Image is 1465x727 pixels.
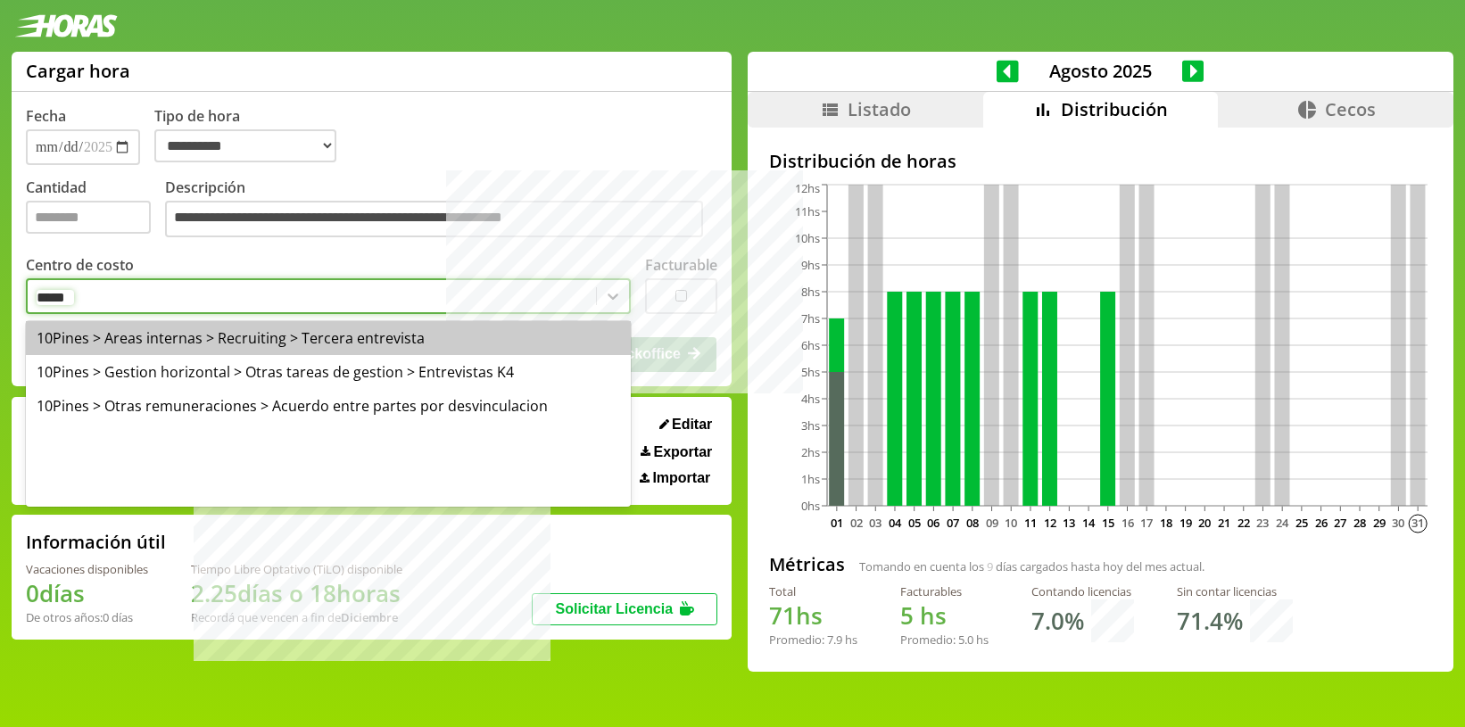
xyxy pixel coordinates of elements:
h1: hs [900,599,989,632]
tspan: 6hs [801,337,820,353]
div: De otros años: 0 días [26,609,148,625]
text: 13 [1063,515,1075,531]
div: Promedio: hs [769,632,857,648]
text: 28 [1353,515,1366,531]
text: 02 [849,515,862,531]
span: 9 [987,558,993,574]
text: 14 [1082,515,1096,531]
tspan: 4hs [801,391,820,407]
div: Total [769,583,857,599]
span: 5 [900,599,914,632]
h2: Distribución de horas [769,149,1432,173]
text: 11 [1024,515,1037,531]
tspan: 11hs [795,203,820,219]
h2: Información útil [26,530,166,554]
tspan: 0hs [801,498,820,514]
text: 16 [1121,515,1133,531]
text: 30 [1392,515,1404,531]
text: 08 [966,515,979,531]
select: Tipo de hora [154,129,336,162]
tspan: 10hs [795,230,820,246]
tspan: 8hs [801,284,820,300]
div: 10Pines > Otras remuneraciones > Acuerdo entre partes por desvinculacion [26,389,631,423]
img: logotipo [14,14,118,37]
span: Importar [652,470,710,486]
div: Promedio: hs [900,632,989,648]
text: 12 [1044,515,1056,531]
h1: hs [769,599,857,632]
text: 31 [1411,515,1424,531]
text: 03 [869,515,881,531]
span: 71 [769,599,796,632]
tspan: 9hs [801,257,820,273]
div: Contando licencias [1031,583,1134,599]
textarea: Descripción [165,201,703,238]
h1: 71.4 % [1177,605,1243,637]
label: Fecha [26,106,66,126]
h1: Cargar hora [26,59,130,83]
button: Exportar [635,443,717,461]
text: 26 [1314,515,1327,531]
tspan: 12hs [795,180,820,196]
tspan: 2hs [801,444,820,460]
input: Cantidad [26,201,151,234]
text: 15 [1102,515,1114,531]
span: Solicitar Licencia [555,601,673,616]
button: Editar [654,416,718,434]
text: 20 [1198,515,1211,531]
label: Facturable [645,255,717,275]
text: 09 [985,515,997,531]
tspan: 7hs [801,310,820,326]
text: 29 [1373,515,1386,531]
label: Descripción [165,178,717,243]
text: 10 [1005,515,1017,531]
tspan: 3hs [801,417,820,434]
text: 04 [889,515,902,531]
text: 19 [1179,515,1192,531]
label: Tipo de hora [154,106,351,165]
span: Listado [848,97,911,121]
button: Solicitar Licencia [532,593,717,625]
b: Diciembre [341,609,398,625]
span: 7.9 [827,632,842,648]
span: Cecos [1325,97,1376,121]
div: 10Pines > Areas internas > Recruiting > Tercera entrevista [26,321,631,355]
h1: 2.25 días o 18 horas [191,577,402,609]
span: Tomando en cuenta los días cargados hasta hoy del mes actual. [859,558,1204,574]
div: Facturables [900,583,989,599]
label: Centro de costo [26,255,134,275]
span: Distribución [1061,97,1168,121]
text: 01 [831,515,843,531]
h1: 0 días [26,577,148,609]
span: 5.0 [958,632,973,648]
span: Editar [672,417,712,433]
text: 07 [947,515,959,531]
div: Recordá que vencen a fin de [191,609,402,625]
text: 18 [1160,515,1172,531]
text: 25 [1295,515,1308,531]
h1: 7.0 % [1031,605,1084,637]
text: 22 [1237,515,1250,531]
h2: Métricas [769,552,845,576]
text: 17 [1140,515,1153,531]
text: 05 [908,515,921,531]
tspan: 5hs [801,364,820,380]
span: Exportar [654,444,713,460]
text: 06 [927,515,939,531]
text: 27 [1334,515,1346,531]
tspan: 1hs [801,471,820,487]
div: 10Pines > Gestion horizontal > Otras tareas de gestion > Entrevistas K4 [26,355,631,389]
text: 24 [1276,515,1289,531]
text: 21 [1218,515,1230,531]
div: Sin contar licencias [1177,583,1293,599]
div: Tiempo Libre Optativo (TiLO) disponible [191,561,402,577]
label: Cantidad [26,178,165,243]
div: Vacaciones disponibles [26,561,148,577]
text: 23 [1256,515,1269,531]
span: Agosto 2025 [1019,59,1182,83]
